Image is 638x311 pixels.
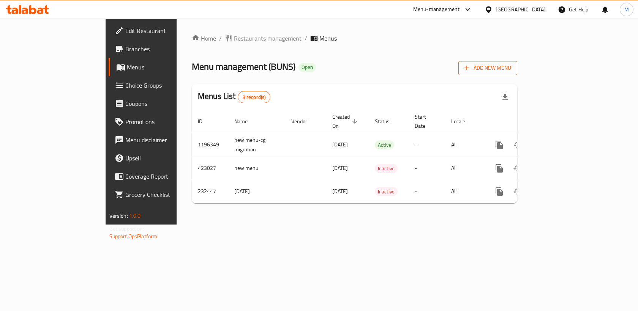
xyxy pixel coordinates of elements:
[109,94,212,113] a: Coupons
[125,26,206,35] span: Edit Restaurant
[228,180,285,203] td: [DATE]
[125,190,206,199] span: Grocery Checklist
[464,63,511,73] span: Add New Menu
[192,110,569,203] table: enhanced table
[413,5,460,14] div: Menu-management
[509,159,527,177] button: Change Status
[109,224,144,234] span: Get support on:
[332,112,360,130] span: Created On
[238,91,271,103] div: Total records count
[234,34,302,43] span: Restaurants management
[228,157,285,180] td: new menu
[496,88,514,106] div: Export file
[415,112,436,130] span: Start Date
[375,117,400,126] span: Status
[129,211,141,221] span: 1.0.0
[291,117,317,126] span: Vendor
[109,167,212,185] a: Coverage Report
[125,172,206,181] span: Coverage Report
[109,113,212,131] a: Promotions
[451,117,475,126] span: Locale
[332,186,348,196] span: [DATE]
[109,58,212,76] a: Menus
[125,154,206,163] span: Upsell
[238,94,270,101] span: 3 record(s)
[319,34,337,43] span: Menus
[225,34,302,43] a: Restaurants management
[445,180,484,203] td: All
[298,64,316,71] span: Open
[234,117,257,126] span: Name
[125,99,206,108] span: Coupons
[490,159,509,177] button: more
[496,5,546,14] div: [GEOGRAPHIC_DATA]
[109,131,212,149] a: Menu disclaimer
[125,117,206,126] span: Promotions
[109,185,212,204] a: Grocery Checklist
[445,157,484,180] td: All
[109,76,212,94] a: Choice Groups
[409,157,445,180] td: -
[624,5,629,14] span: M
[409,180,445,203] td: -
[305,34,307,43] li: /
[109,22,212,40] a: Edit Restaurant
[375,164,398,173] span: Inactive
[109,149,212,167] a: Upsell
[490,136,509,154] button: more
[228,133,285,157] td: new menu-cg migration
[198,91,270,103] h2: Menus List
[458,61,517,75] button: Add New Menu
[509,182,527,201] button: Change Status
[490,182,509,201] button: more
[298,63,316,72] div: Open
[192,58,295,75] span: Menu management ( BUNS )
[109,231,158,241] a: Support.OpsPlatform
[375,187,398,196] span: Inactive
[125,44,206,53] span: Branches
[409,133,445,157] td: -
[219,34,222,43] li: /
[192,34,517,43] nav: breadcrumb
[109,211,128,221] span: Version:
[125,81,206,90] span: Choice Groups
[375,141,394,149] span: Active
[445,133,484,157] td: All
[109,40,212,58] a: Branches
[125,135,206,145] span: Menu disclaimer
[484,110,569,133] th: Actions
[127,63,206,72] span: Menus
[375,187,398,196] div: Inactive
[332,140,348,149] span: [DATE]
[198,117,212,126] span: ID
[332,163,348,173] span: [DATE]
[509,136,527,154] button: Change Status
